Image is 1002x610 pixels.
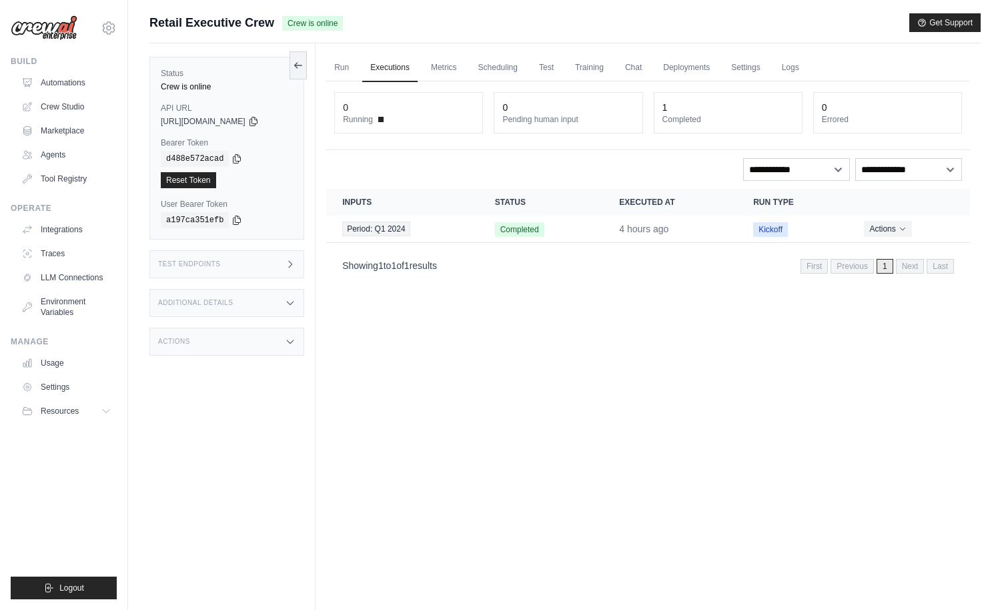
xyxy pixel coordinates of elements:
[531,54,562,82] a: Test
[158,299,233,307] h3: Additional Details
[831,259,874,274] span: Previous
[864,221,911,237] button: Actions for execution
[41,406,79,416] span: Resources
[342,222,410,236] span: Period: Q1 2024
[877,259,893,274] span: 1
[801,259,954,274] nav: Pagination
[161,199,293,210] label: User Bearer Token
[822,101,827,114] div: 0
[342,222,463,236] a: View execution details for Period
[16,72,117,93] a: Automations
[59,583,84,593] span: Logout
[11,203,117,214] div: Operate
[16,400,117,422] button: Resources
[282,16,343,31] span: Crew is online
[16,267,117,288] a: LLM Connections
[662,114,794,125] dt: Completed
[801,259,828,274] span: First
[753,222,788,237] span: Kickoff
[11,56,117,67] div: Build
[11,577,117,599] button: Logout
[896,259,925,274] span: Next
[161,172,216,188] a: Reset Token
[11,15,77,41] img: Logo
[326,189,479,216] th: Inputs
[11,336,117,347] div: Manage
[502,101,508,114] div: 0
[423,54,465,82] a: Metrics
[16,168,117,190] a: Tool Registry
[326,248,970,282] nav: Pagination
[479,189,604,216] th: Status
[16,120,117,141] a: Marketplace
[326,189,970,282] section: Crew executions table
[495,222,544,237] span: Completed
[737,189,848,216] th: Run Type
[161,116,245,127] span: [URL][DOMAIN_NAME]
[161,103,293,113] label: API URL
[16,219,117,240] a: Integrations
[161,212,229,228] code: a197ca351efb
[149,13,274,32] span: Retail Executive Crew
[326,54,357,82] a: Run
[161,81,293,92] div: Crew is online
[619,224,668,234] time: August 28, 2025 at 10:43 EDT
[16,376,117,398] a: Settings
[16,291,117,323] a: Environment Variables
[158,338,190,346] h3: Actions
[470,54,526,82] a: Scheduling
[617,54,650,82] a: Chat
[404,260,410,271] span: 1
[927,259,954,274] span: Last
[343,114,373,125] span: Running
[391,260,396,271] span: 1
[161,151,229,167] code: d488e572acad
[774,54,807,82] a: Logs
[567,54,612,82] a: Training
[822,114,953,125] dt: Errored
[161,68,293,79] label: Status
[723,54,768,82] a: Settings
[603,189,737,216] th: Executed at
[16,144,117,166] a: Agents
[362,54,418,82] a: Executions
[378,260,384,271] span: 1
[662,101,668,114] div: 1
[342,259,437,272] p: Showing to of results
[655,54,718,82] a: Deployments
[909,13,981,32] button: Get Support
[502,114,634,125] dt: Pending human input
[161,137,293,148] label: Bearer Token
[16,96,117,117] a: Crew Studio
[16,352,117,374] a: Usage
[158,260,221,268] h3: Test Endpoints
[16,243,117,264] a: Traces
[343,101,348,114] div: 0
